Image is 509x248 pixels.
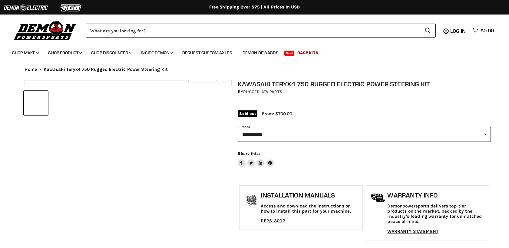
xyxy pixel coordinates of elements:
[238,80,491,88] h1: Kawasaki Teryx4 750 Rugged Electric Power Steering Kit
[262,111,292,116] span: From: $700.00
[284,51,295,56] span: New!
[448,28,469,34] a: Log in
[3,2,48,14] img: Demon Electric Logo 2
[86,24,420,38] input: Search
[293,47,323,59] a: Race Kits
[387,229,438,234] a: WARRANTY STATEMENT
[238,110,257,117] span: Sold out
[450,28,466,34] span: Log in
[244,193,259,208] img: install_manual-icon.png
[481,28,494,34] span: $0.00
[243,89,282,94] a: Rugged ATV Parts
[8,44,492,59] ul: Main menu
[86,24,436,38] form: Product
[24,91,48,115] button: IMAGE thumbnail
[387,192,486,199] h1: Warranty Info
[238,47,283,59] a: Demon Rewards
[371,193,386,203] img: warranty-icon.png
[191,76,225,81] span: Click to expand
[8,47,42,59] a: Shop Make
[12,5,497,10] div: Free Shipping Over $75 | All Prices In USD
[136,47,177,59] a: Inside Demon
[238,151,274,167] aside: Share this:
[238,89,491,95] div: by
[44,67,168,72] span: Kawasaki Teryx4 750 Rugged Electric Power Steering Kit
[25,67,37,72] a: Home
[261,192,359,199] h1: Installation Manuals
[178,47,237,59] a: Request Custom Axles
[238,127,491,142] select: year
[261,204,359,214] p: Access and download the instructions on how to install this part for your machine.
[12,67,497,72] nav: Breadcrumbs
[387,204,486,224] p: Demonpowersports delivers top-tier products on the market, backed by the industry's leading warra...
[44,47,85,59] a: Shop Product
[420,24,436,38] button: Search
[469,26,497,35] a: $0.00
[87,47,135,59] a: Shop Discounted
[238,151,259,156] span: Share this:
[12,20,78,41] img: Demon Powersports
[261,218,285,224] a: PEPS-3002
[48,2,94,14] img: TGB Logo 2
